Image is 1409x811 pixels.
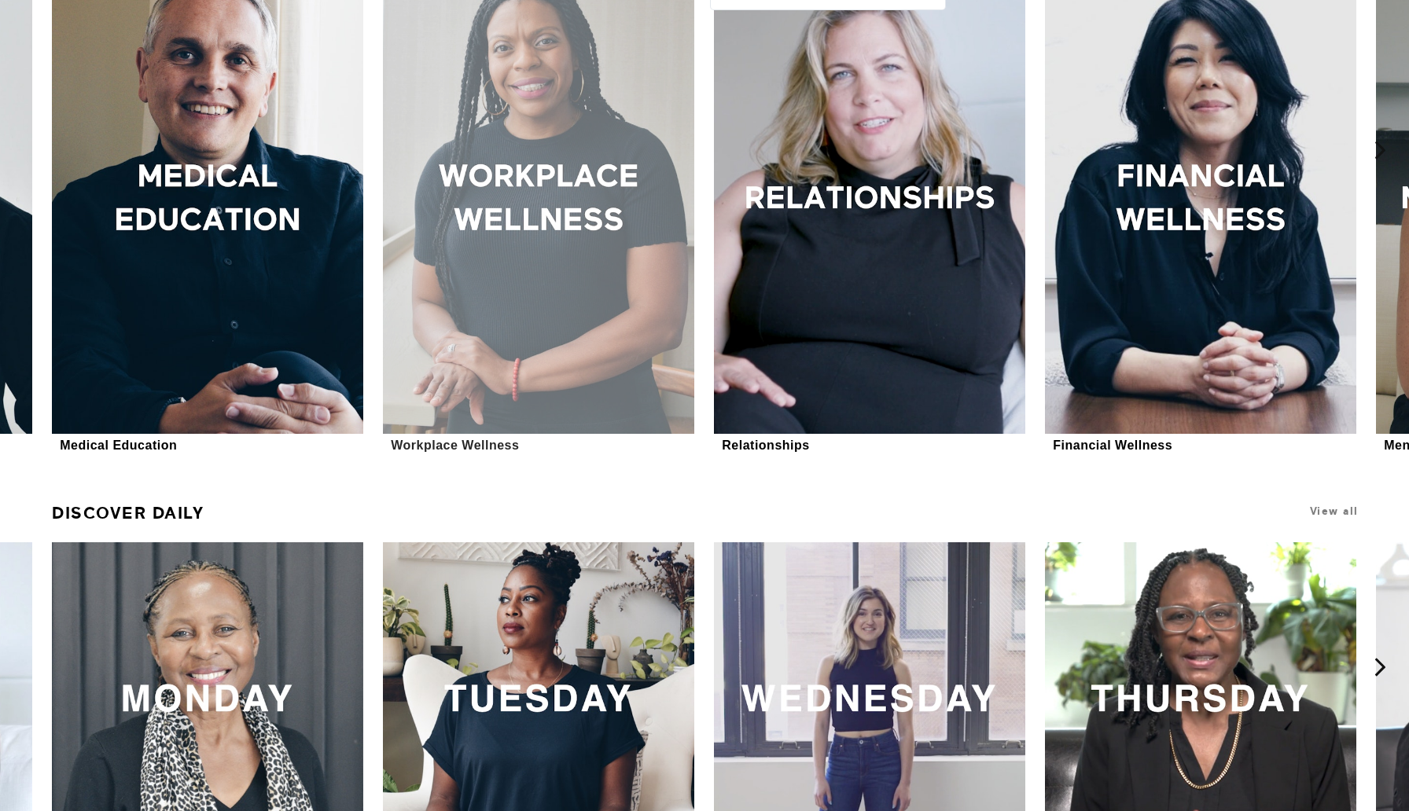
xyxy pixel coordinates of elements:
[1053,438,1172,453] div: Financial Wellness
[722,438,809,453] div: Relationships
[1310,505,1359,517] a: View all
[391,438,519,453] div: Workplace Wellness
[52,497,204,530] a: Discover Daily
[60,438,177,453] div: Medical Education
